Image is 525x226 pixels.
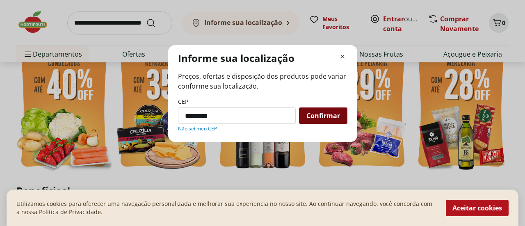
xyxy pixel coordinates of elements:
button: Confirmar [299,107,347,124]
span: Preços, ofertas e disposição dos produtos pode variar conforme sua localização. [178,71,347,91]
span: Confirmar [306,112,340,119]
a: Não sei meu CEP [178,126,217,132]
p: Informe sua localização [178,52,294,65]
button: Aceitar cookies [446,200,509,216]
div: Modal de regionalização [168,45,357,142]
button: Fechar modal de regionalização [338,52,347,62]
p: Utilizamos cookies para oferecer uma navegação personalizada e melhorar sua experiencia no nosso ... [16,200,436,216]
label: CEP [178,98,188,106]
